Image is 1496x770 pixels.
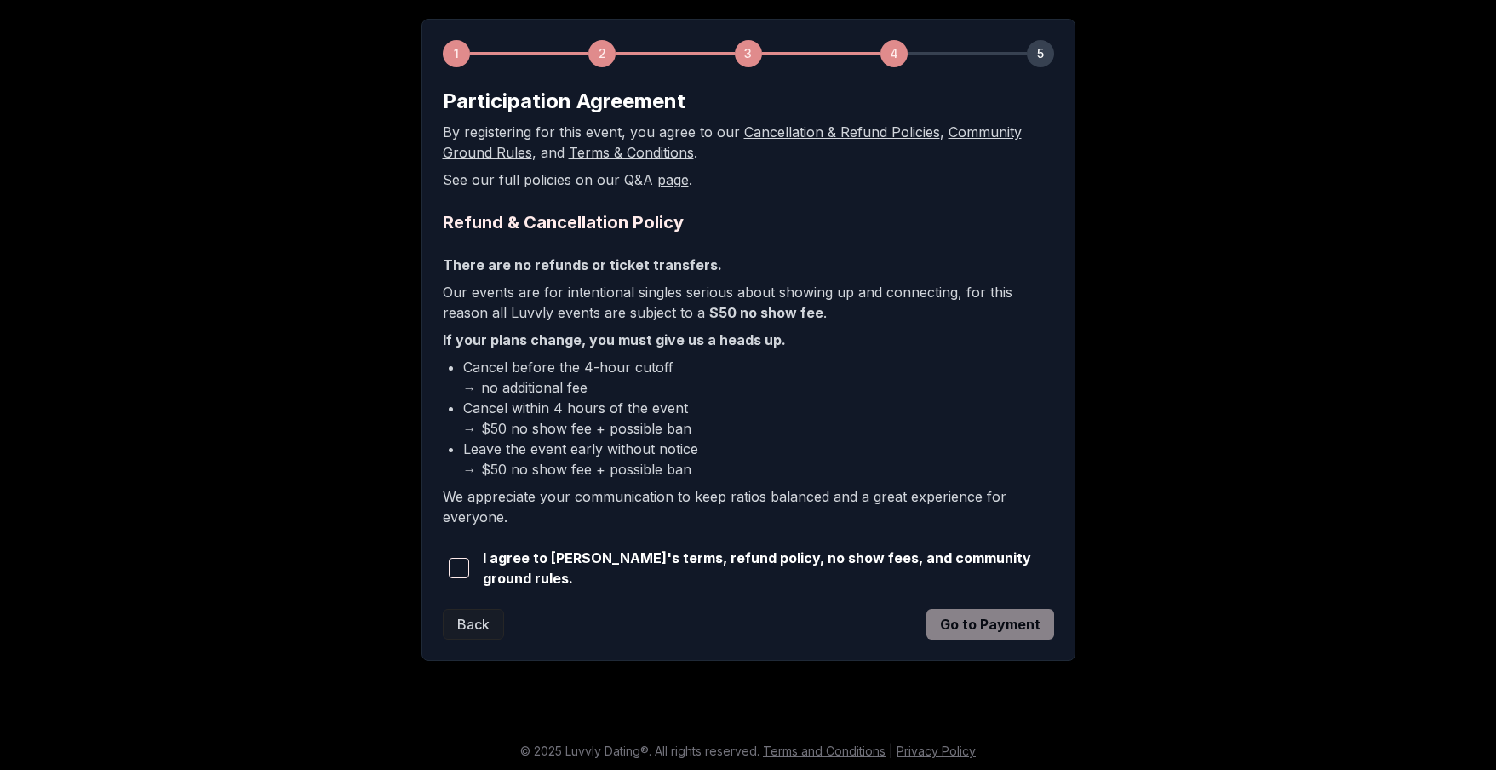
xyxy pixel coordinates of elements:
[443,330,1054,350] p: If your plans change, you must give us a heads up.
[483,548,1054,589] span: I agree to [PERSON_NAME]'s terms, refund policy, no show fees, and community ground rules.
[443,122,1054,163] p: By registering for this event, you agree to our , , and .
[443,40,470,67] div: 1
[569,144,694,161] a: Terms & Conditions
[443,486,1054,527] p: We appreciate your communication to keep ratios balanced and a great experience for everyone.
[443,282,1054,323] p: Our events are for intentional singles serious about showing up and connecting, for this reason a...
[588,40,616,67] div: 2
[735,40,762,67] div: 3
[443,609,504,640] button: Back
[443,210,1054,234] h2: Refund & Cancellation Policy
[463,357,1054,398] li: Cancel before the 4-hour cutoff → no additional fee
[763,744,886,758] a: Terms and Conditions
[709,304,823,321] b: $50 no show fee
[463,439,1054,480] li: Leave the event early without notice → $50 no show fee + possible ban
[889,744,893,758] span: |
[1027,40,1054,67] div: 5
[897,744,976,758] a: Privacy Policy
[657,171,689,188] a: page
[744,124,940,141] a: Cancellation & Refund Policies
[443,255,1054,275] p: There are no refunds or ticket transfers.
[443,88,1054,115] h2: Participation Agreement
[443,170,1054,190] p: See our full policies on our Q&A .
[463,398,1054,439] li: Cancel within 4 hours of the event → $50 no show fee + possible ban
[880,40,908,67] div: 4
